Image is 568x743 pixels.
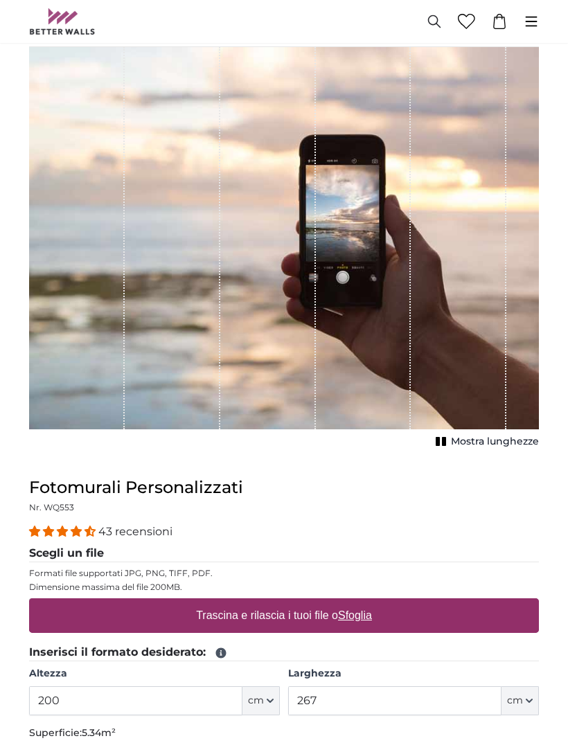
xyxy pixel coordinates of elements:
[29,545,539,562] legend: Scegli un file
[29,8,96,35] img: Betterwalls
[338,609,372,621] u: Sfoglia
[29,476,539,499] h1: Fotomurali Personalizzati
[29,644,539,661] legend: Inserisci il formato desiderato:
[242,686,280,715] button: cm
[29,568,539,579] p: Formati file supportati JPG, PNG, TIFF, PDF.
[29,582,539,593] p: Dimensione massima del file 200MB.
[29,667,280,681] label: Altezza
[82,726,116,739] span: 5.34m²
[502,686,539,715] button: cm
[248,694,264,708] span: cm
[29,525,98,538] span: 4.40 stars
[190,602,378,629] label: Trascina e rilascia i tuoi file o
[507,694,523,708] span: cm
[98,525,172,538] span: 43 recensioni
[288,667,539,681] label: Larghezza
[29,502,74,512] span: Nr. WQ553
[29,726,539,740] p: Superficie:
[451,435,539,449] span: Mostra lunghezze
[29,47,539,451] div: 1 of 1
[432,432,539,451] button: Mostra lunghezze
